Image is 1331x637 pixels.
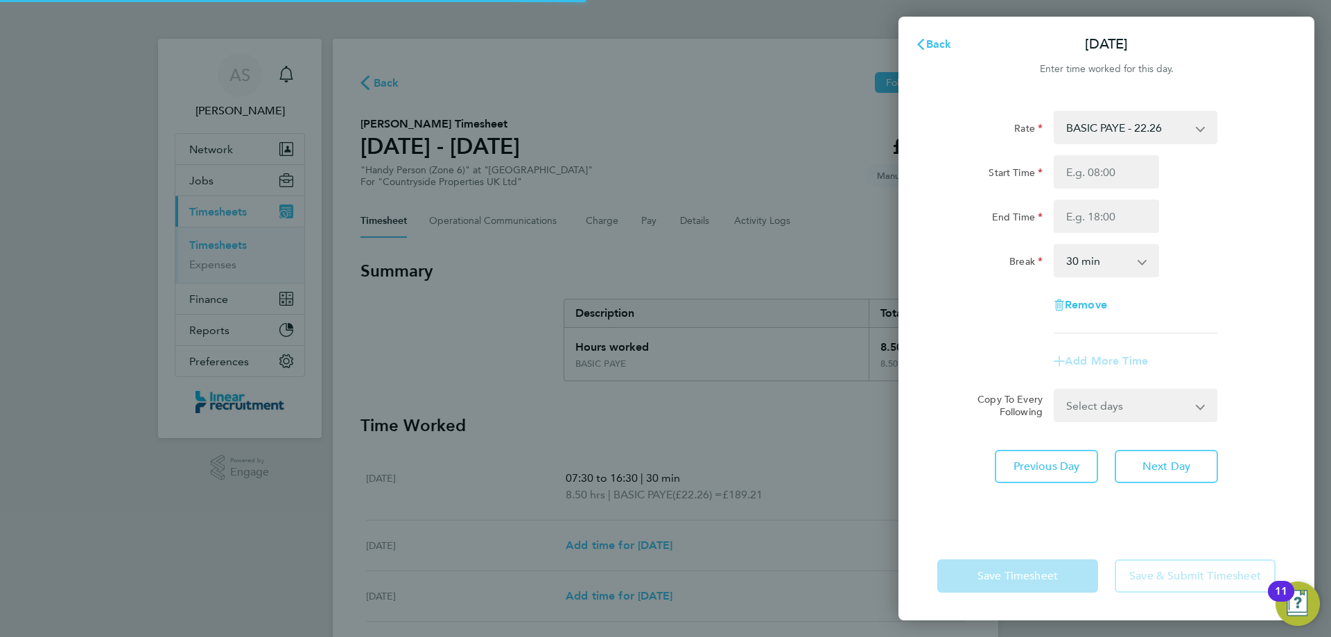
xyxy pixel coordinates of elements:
label: Rate [1014,122,1043,139]
label: End Time [992,211,1043,227]
span: Back [926,37,952,51]
button: Next Day [1115,450,1218,483]
button: Previous Day [995,450,1098,483]
label: Copy To Every Following [966,393,1043,418]
button: Remove [1054,299,1107,311]
div: Enter time worked for this day. [898,61,1314,78]
span: Remove [1065,298,1107,311]
button: Open Resource Center, 11 new notifications [1276,582,1320,626]
button: Back [901,30,966,58]
label: Start Time [989,166,1043,183]
span: Next Day [1142,460,1190,473]
p: [DATE] [1085,35,1128,54]
span: Previous Day [1014,460,1080,473]
input: E.g. 18:00 [1054,200,1159,233]
input: E.g. 08:00 [1054,155,1159,189]
label: Break [1009,255,1043,272]
div: 11 [1275,591,1287,609]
